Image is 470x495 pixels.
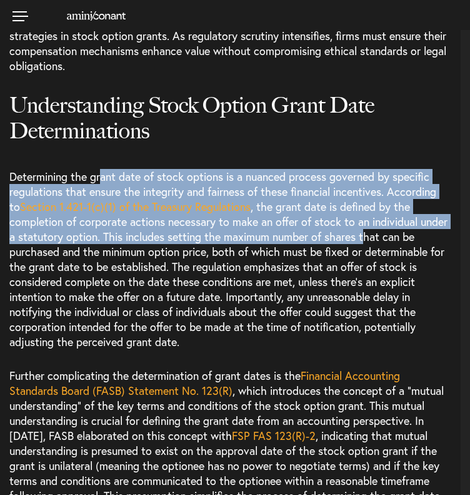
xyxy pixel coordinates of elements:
span: , the grant date is defined by the completion of corporate actions necessary to make an offer of ... [9,199,447,349]
span: Determining the grant date of stock options is a nuanced process governed by specific regulations... [9,169,436,214]
img: Amini & Conant [67,11,126,21]
a: FSP FAS 123(R)-2 [232,428,316,443]
a: Section 1.421-1(c)(1) of the Treasury Regulations [20,199,251,214]
span: Further complicating the determination of grant dates is the [9,368,301,383]
h2: Understanding Stock Option Grant Date Determinations [9,93,451,169]
span: , which introduces the concept of a “mutual understanding” of the key terms and conditions of the... [9,383,444,443]
a: Financial Accounting Standards Board (FASB) Statement No. 123(R) [9,368,400,398]
a: Home [51,10,126,20]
